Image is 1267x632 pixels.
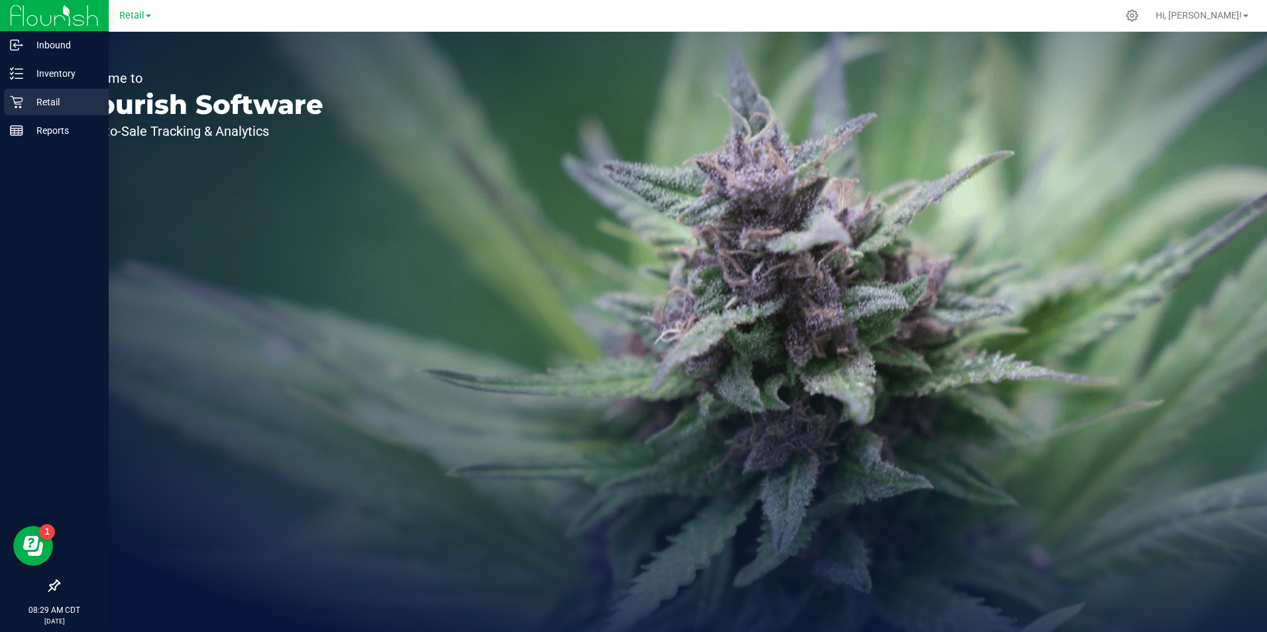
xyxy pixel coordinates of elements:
p: 08:29 AM CDT [6,604,103,616]
p: Seed-to-Sale Tracking & Analytics [72,125,323,138]
span: Retail [119,10,144,21]
p: Retail [23,94,103,110]
p: Flourish Software [72,91,323,118]
iframe: Resource center unread badge [39,524,55,540]
div: Manage settings [1124,9,1140,22]
span: Hi, [PERSON_NAME]! [1156,10,1242,21]
p: Welcome to [72,72,323,85]
inline-svg: Inbound [10,38,23,52]
p: Inbound [23,37,103,53]
p: [DATE] [6,616,103,626]
p: Inventory [23,66,103,81]
iframe: Resource center [13,526,53,566]
inline-svg: Inventory [10,67,23,80]
inline-svg: Retail [10,95,23,109]
inline-svg: Reports [10,124,23,137]
p: Reports [23,123,103,138]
